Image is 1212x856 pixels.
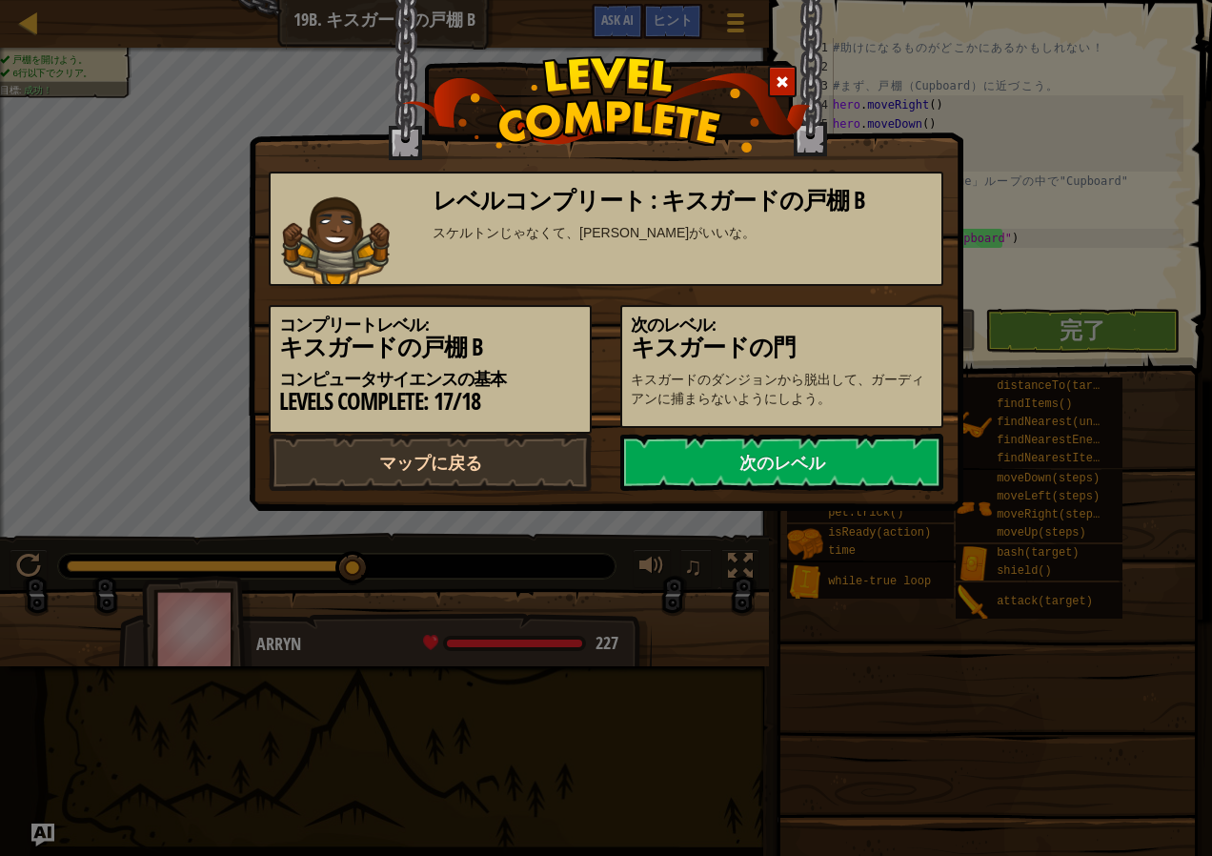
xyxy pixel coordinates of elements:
h3: Levels Complete: 17/18 [279,389,581,415]
h5: 次のレベル: [631,316,933,335]
a: 次のレベル [620,434,943,491]
h3: レベルコンプリート : キスガードの戸棚 B [433,188,933,214]
h3: キスガードの戸棚 B [279,335,581,360]
a: マップに戻る [269,434,592,491]
h5: コンピュータサイエンスの基本 [279,370,581,389]
img: raider.png [280,196,390,284]
h5: コンプリートレベル: [279,316,581,335]
p: キスガードのダンジョンから脱出して、ガーディアンに捕まらないようにしよう。 [631,370,933,408]
div: スケルトンじゃなくて、[PERSON_NAME]がいいな。 [433,223,933,242]
h3: キスガードの門 [631,335,933,360]
img: level_complete.png [402,56,811,153]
